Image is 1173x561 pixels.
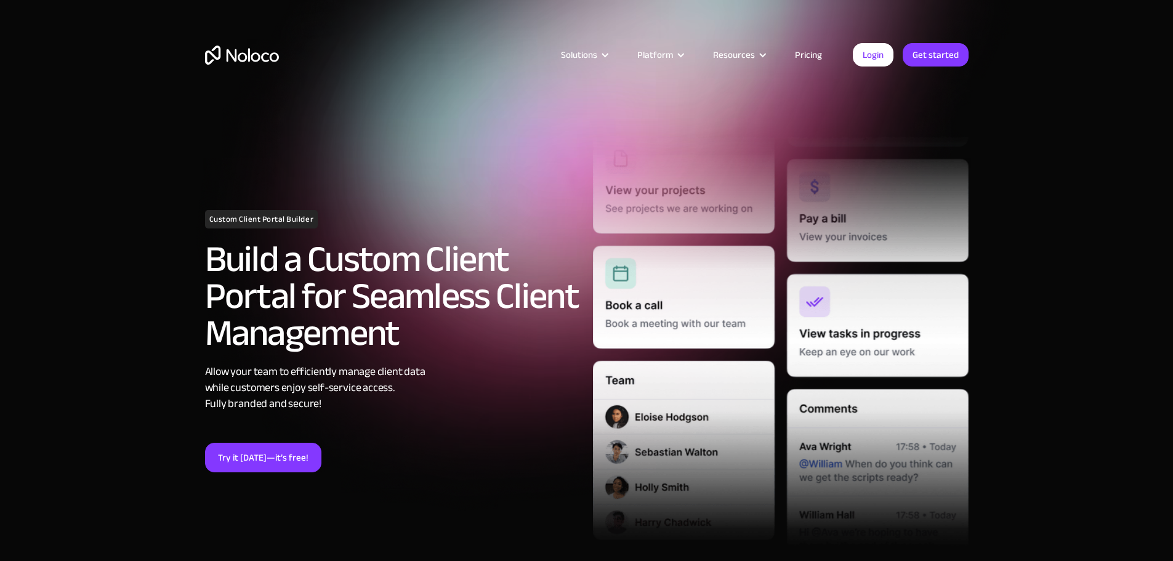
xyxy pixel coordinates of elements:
[713,47,755,63] div: Resources
[561,47,597,63] div: Solutions
[780,47,837,63] a: Pricing
[622,47,698,63] div: Platform
[546,47,622,63] div: Solutions
[205,443,321,472] a: Try it [DATE]—it’s free!
[205,364,581,412] div: Allow your team to efficiently manage client data while customers enjoy self-service access. Full...
[698,47,780,63] div: Resources
[205,241,581,352] h2: Build a Custom Client Portal for Seamless Client Management
[637,47,673,63] div: Platform
[853,43,893,67] a: Login
[205,210,318,228] h1: Custom Client Portal Builder
[903,43,969,67] a: Get started
[205,46,279,65] a: home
